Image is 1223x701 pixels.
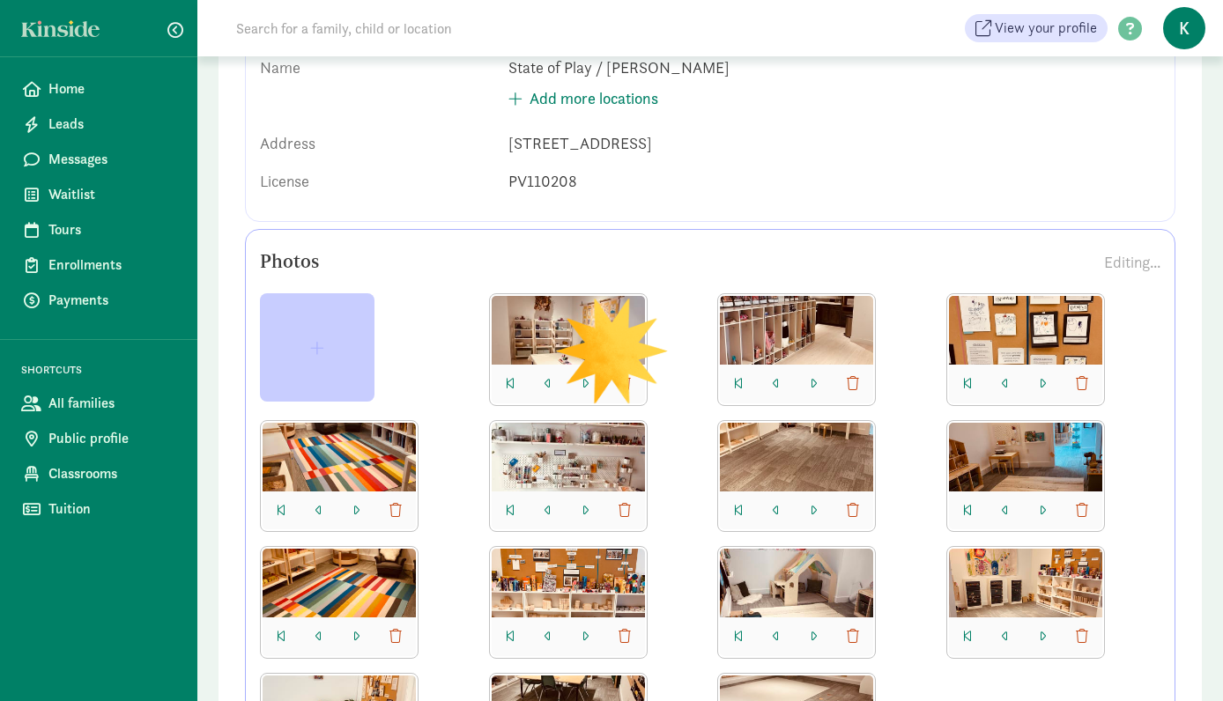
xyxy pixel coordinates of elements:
[965,14,1108,42] a: View your profile
[48,498,176,520] span: Tuition
[7,142,190,177] a: Messages
[1163,7,1205,49] span: k
[7,177,190,212] a: Waitlist
[508,55,1160,79] div: State of Play / [PERSON_NAME]
[48,219,176,240] span: Tours
[48,184,176,205] span: Waitlist
[260,131,494,155] div: Address
[260,251,319,272] h5: Photos
[7,456,190,491] a: Classrooms
[260,55,494,117] div: Name
[7,386,190,421] a: All families
[48,290,176,311] span: Payments
[494,79,672,117] button: Add more locations
[48,393,176,414] span: All families
[48,428,176,449] span: Public profile
[260,169,494,193] div: License
[508,131,1160,155] div: [STREET_ADDRESS]
[7,212,190,247] a: Tours
[48,114,176,135] span: Leads
[48,463,176,484] span: Classrooms
[7,107,190,142] a: Leads
[995,18,1097,39] span: View your profile
[7,71,190,107] a: Home
[7,491,190,527] a: Tuition
[1135,616,1223,701] iframe: Chat Widget
[226,11,720,46] input: Search for a family, child or location
[530,86,658,110] span: Add more locations
[508,169,1160,193] div: PV110208
[48,255,176,276] span: Enrollments
[7,247,190,283] a: Enrollments
[1104,250,1160,274] div: Editing...
[48,149,176,170] span: Messages
[48,78,176,100] span: Home
[7,421,190,456] a: Public profile
[7,283,190,318] a: Payments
